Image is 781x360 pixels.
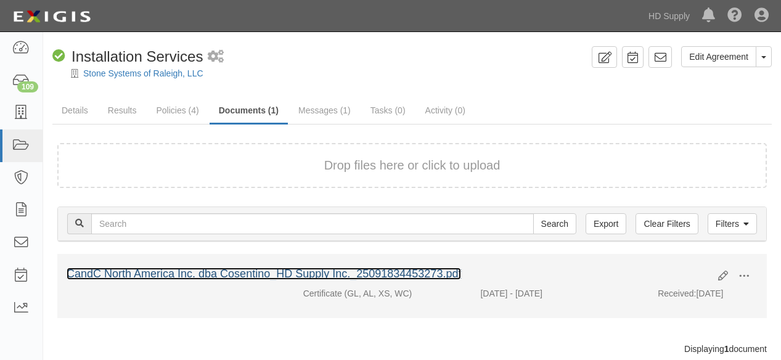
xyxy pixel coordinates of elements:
[727,9,742,23] i: Help Center - Complianz
[289,98,360,123] a: Messages (1)
[533,213,576,234] input: Search
[99,98,146,123] a: Results
[708,213,757,234] a: Filters
[636,213,698,234] a: Clear Filters
[471,287,648,300] div: Effective 01/01/2025 - Expiration 01/01/2026
[416,98,475,123] a: Activity (0)
[52,50,65,63] i: Compliant
[67,268,461,280] a: CandC North America Inc. dba Cosentino_HD Supply Inc._25091834453273.pdf
[324,157,501,174] button: Drop files here or click to upload
[147,98,208,123] a: Policies (4)
[648,287,767,306] div: [DATE]
[294,287,472,300] div: General Liability Auto Liability Excess/Umbrella Liability Workers Compensation/Employers Liability
[681,46,756,67] a: Edit Agreement
[91,213,534,234] input: Search
[208,51,224,63] i: 1 scheduled workflow
[72,48,203,65] span: Installation Services
[17,81,38,92] div: 109
[724,344,729,354] b: 1
[52,98,97,123] a: Details
[658,287,696,300] p: Received:
[361,98,415,123] a: Tasks (0)
[67,266,709,282] div: CandC North America Inc. dba Cosentino_HD Supply Inc._25091834453273.pdf
[83,68,203,78] a: Stone Systems of Raleigh, LLC
[52,46,203,67] div: Installation Services
[48,343,776,355] div: Displaying document
[210,98,288,125] a: Documents (1)
[9,6,94,28] img: logo-5460c22ac91f19d4615b14bd174203de0afe785f0fc80cf4dbbc73dc1793850b.png
[642,4,696,28] a: HD Supply
[586,213,626,234] a: Export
